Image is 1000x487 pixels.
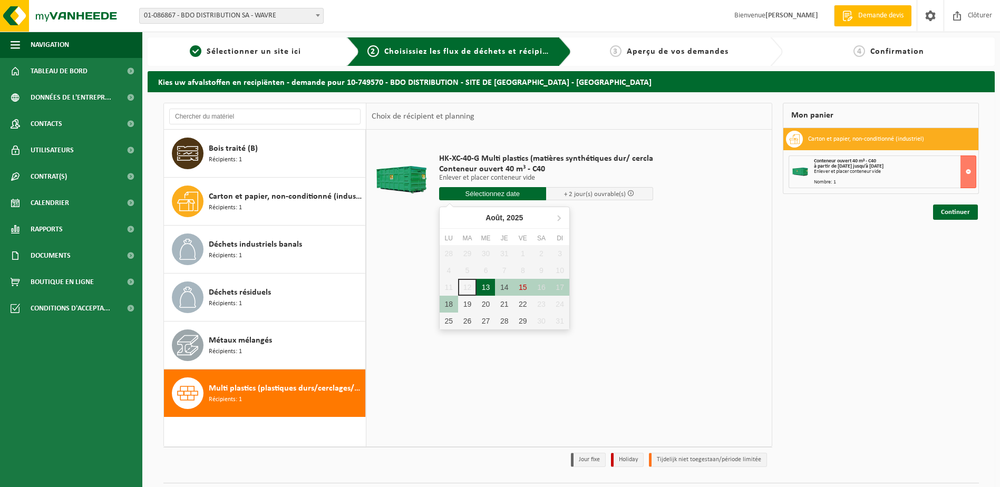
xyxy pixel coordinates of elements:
[495,296,513,313] div: 21
[164,369,366,417] button: Multi plastics (plastiques durs/cerclages/EPS/film naturel/film mélange/PMC) Récipients: 1
[209,347,242,357] span: Récipients: 1
[31,269,94,295] span: Boutique en ligne
[31,137,74,163] span: Utilisateurs
[209,395,242,405] span: Récipients: 1
[140,8,323,23] span: 01-086867 - BDO DISTRIBUTION SA - WAVRE
[31,216,63,242] span: Rapports
[209,334,272,347] span: Métaux mélangés
[209,382,363,395] span: Multi plastics (plastiques durs/cerclages/EPS/film naturel/film mélange/PMC)
[31,84,111,111] span: Données de l'entrepr...
[853,45,865,57] span: 4
[611,453,644,467] li: Holiday
[153,45,338,58] a: 1Sélectionner un site ici
[190,45,201,57] span: 1
[367,45,379,57] span: 2
[31,58,88,84] span: Tableau de bord
[532,233,550,244] div: Sa
[440,233,458,244] div: Lu
[164,130,366,178] button: Bois traité (B) Récipients: 1
[209,155,242,165] span: Récipients: 1
[366,103,480,130] div: Choix de récipient et planning
[458,313,477,329] div: 26
[814,180,976,185] div: Nombre: 1
[458,233,477,244] div: Ma
[440,296,458,313] div: 18
[209,251,242,261] span: Récipients: 1
[834,5,911,26] a: Demande devis
[571,453,606,467] li: Jour fixe
[164,178,366,226] button: Carton et papier, non-conditionné (industriel) Récipients: 1
[164,226,366,274] button: Déchets industriels banals Récipients: 1
[564,191,626,198] span: + 2 jour(s) ouvrable(s)
[31,190,69,216] span: Calendrier
[513,233,532,244] div: Ve
[481,209,527,226] div: Août,
[439,164,653,174] span: Conteneur ouvert 40 m³ - C40
[477,296,495,313] div: 20
[495,279,513,296] div: 14
[209,142,258,155] span: Bois traité (B)
[209,299,242,309] span: Récipients: 1
[507,214,523,221] i: 2025
[513,296,532,313] div: 22
[814,169,976,174] div: Enlever et placer conteneur vide
[814,163,884,169] strong: à partir de [DATE] jusqu'à [DATE]
[814,158,876,164] span: Conteneur ouvert 40 m³ - C40
[31,111,62,137] span: Contacts
[495,233,513,244] div: Je
[31,32,69,58] span: Navigation
[495,313,513,329] div: 28
[164,274,366,322] button: Déchets résiduels Récipients: 1
[207,47,301,56] span: Sélectionner un site ici
[870,47,924,56] span: Confirmation
[384,47,560,56] span: Choisissiez les flux de déchets et récipients
[139,8,324,24] span: 01-086867 - BDO DISTRIBUTION SA - WAVRE
[439,187,546,200] input: Sélectionnez date
[169,109,361,124] input: Chercher du matériel
[31,242,71,269] span: Documents
[610,45,622,57] span: 3
[209,238,302,251] span: Déchets industriels banals
[209,190,363,203] span: Carton et papier, non-conditionné (industriel)
[31,163,67,190] span: Contrat(s)
[440,313,458,329] div: 25
[808,131,924,148] h3: Carton et papier, non-conditionné (industriel)
[148,71,995,92] h2: Kies uw afvalstoffen en recipiënten - demande pour 10-749570 - BDO DISTRIBUTION - SITE DE [GEOGRA...
[513,313,532,329] div: 29
[856,11,906,21] span: Demande devis
[649,453,767,467] li: Tijdelijk niet toegestaan/période limitée
[439,174,653,182] p: Enlever et placer conteneur vide
[209,203,242,213] span: Récipients: 1
[477,233,495,244] div: Me
[765,12,818,20] strong: [PERSON_NAME]
[209,286,271,299] span: Déchets résiduels
[783,103,979,128] div: Mon panier
[627,47,729,56] span: Aperçu de vos demandes
[164,322,366,369] button: Métaux mélangés Récipients: 1
[551,233,569,244] div: Di
[31,295,110,322] span: Conditions d'accepta...
[458,296,477,313] div: 19
[933,204,978,220] a: Continuer
[477,313,495,329] div: 27
[439,153,653,164] span: HK-XC-40-G Multi plastics (matières synthétiques dur/ cercla
[477,279,495,296] div: 13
